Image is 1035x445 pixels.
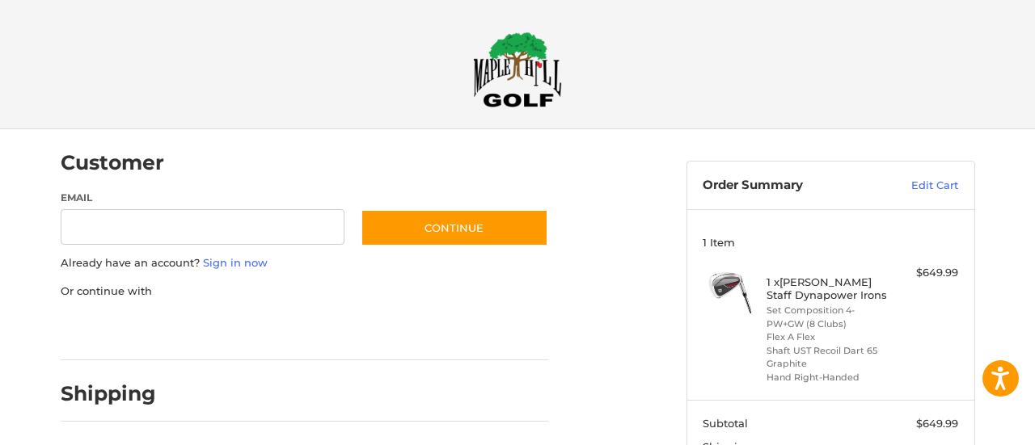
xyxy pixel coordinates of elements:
[61,255,548,271] p: Already have an account?
[703,178,877,194] h3: Order Summary
[473,31,562,107] img: Maple Hill Golf
[61,191,345,205] label: Email
[203,256,268,269] a: Sign in now
[767,344,890,371] li: Shaft UST Recoil Dart 65 Graphite
[361,209,548,246] button: Continue
[703,236,958,249] h3: 1 Item
[877,178,958,194] a: Edit Cart
[61,150,164,175] h2: Customer
[767,330,890,344] li: Flex A Flex
[61,283,548,300] p: Or continue with
[55,315,176,344] iframe: PayPal-paypal
[329,315,450,344] iframe: PayPal-venmo
[61,381,156,406] h2: Shipping
[767,371,890,384] li: Hand Right-Handed
[767,275,890,302] h4: 1 x [PERSON_NAME] Staff Dynapower Irons
[894,265,958,281] div: $649.99
[192,315,314,344] iframe: PayPal-paylater
[767,304,890,330] li: Set Composition 4-PW+GW (8 Clubs)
